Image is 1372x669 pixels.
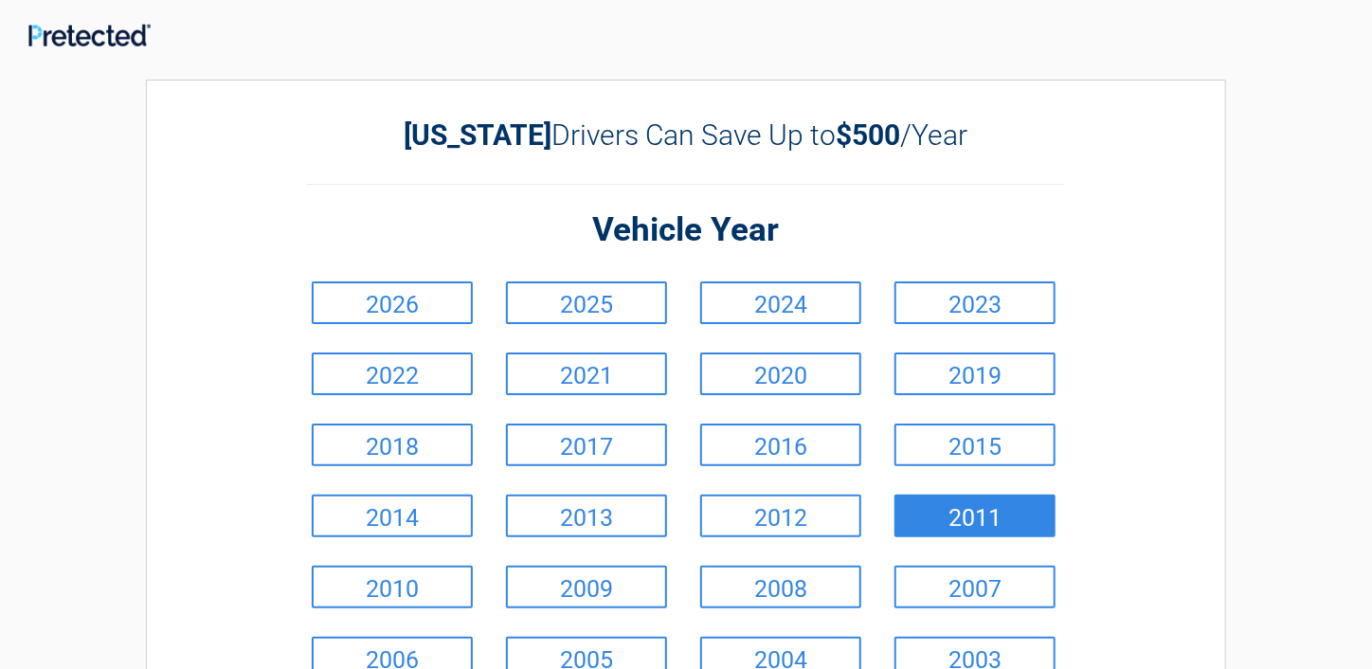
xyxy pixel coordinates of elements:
[28,24,151,45] img: Main Logo
[700,495,861,537] a: 2012
[405,118,552,152] b: [US_STATE]
[894,281,1056,324] a: 2023
[307,118,1065,152] h2: Drivers Can Save Up to /Year
[894,495,1056,537] a: 2011
[506,566,667,608] a: 2009
[312,566,473,608] a: 2010
[700,353,861,395] a: 2020
[894,353,1056,395] a: 2019
[307,208,1065,253] h2: Vehicle Year
[506,424,667,466] a: 2017
[700,424,861,466] a: 2016
[700,566,861,608] a: 2008
[506,281,667,324] a: 2025
[312,353,473,395] a: 2022
[312,281,473,324] a: 2026
[506,495,667,537] a: 2013
[506,353,667,395] a: 2021
[700,281,861,324] a: 2024
[894,424,1056,466] a: 2015
[837,118,901,152] b: $500
[312,424,473,466] a: 2018
[894,566,1056,608] a: 2007
[312,495,473,537] a: 2014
